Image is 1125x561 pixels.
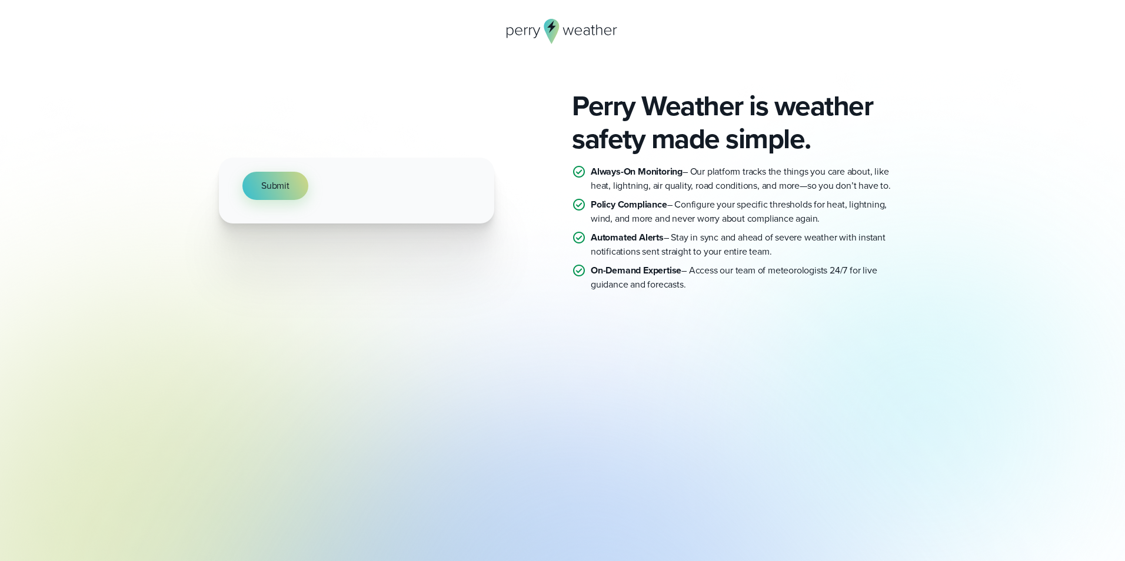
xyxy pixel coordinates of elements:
p: – Our platform tracks the things you care about, like heat, lightning, air quality, road conditio... [591,165,906,193]
span: Submit [261,179,289,193]
strong: On-Demand Expertise [591,263,681,277]
strong: Policy Compliance [591,198,667,211]
p: – Access our team of meteorologists 24/7 for live guidance and forecasts. [591,263,906,292]
button: Submit [242,172,308,200]
strong: Always-On Monitoring [591,165,683,178]
h2: Perry Weather is weather safety made simple. [572,89,906,155]
strong: Automated Alerts [591,231,664,244]
p: – Configure your specific thresholds for heat, lightning, wind, and more and never worry about co... [591,198,906,226]
p: – Stay in sync and ahead of severe weather with instant notifications sent straight to your entir... [591,231,906,259]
